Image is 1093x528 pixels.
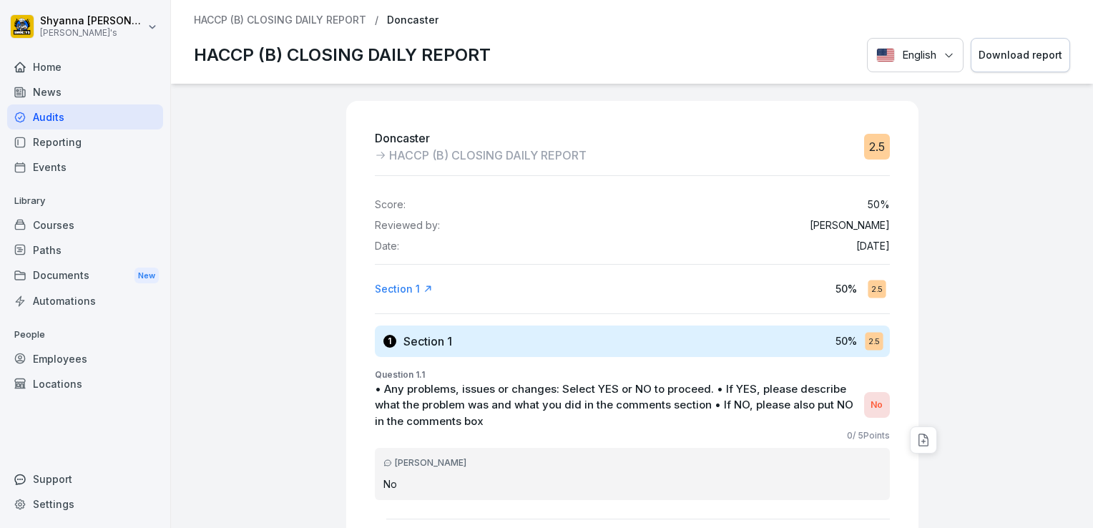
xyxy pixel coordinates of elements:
[383,456,881,469] div: [PERSON_NAME]
[375,14,378,26] p: /
[868,199,890,211] p: 50 %
[7,155,163,180] a: Events
[7,190,163,212] p: Library
[194,42,491,68] p: HACCP (B) CLOSING DAILY REPORT
[865,332,883,350] div: 2.5
[383,476,881,492] p: No
[7,263,163,289] div: Documents
[7,466,163,492] div: Support
[40,28,144,38] p: [PERSON_NAME]'s
[7,263,163,289] a: DocumentsNew
[856,240,890,253] p: [DATE]
[971,38,1070,73] button: Download report
[389,147,587,164] p: HACCP (B) CLOSING DAILY REPORT
[7,288,163,313] a: Automations
[902,47,936,64] p: English
[403,333,452,349] h3: Section 1
[864,134,890,160] div: 2.5
[194,14,366,26] a: HACCP (B) CLOSING DAILY REPORT
[375,282,433,296] a: Section 1
[864,392,890,418] div: No
[835,333,857,348] p: 50 %
[7,346,163,371] a: Employees
[40,15,144,27] p: Shyanna [PERSON_NAME]
[134,268,159,284] div: New
[867,38,964,73] button: Language
[383,335,396,348] div: 1
[868,280,886,298] div: 2.5
[7,323,163,346] p: People
[375,220,440,232] p: Reviewed by:
[7,238,163,263] a: Paths
[7,492,163,517] a: Settings
[387,14,438,26] p: Doncaster
[375,368,890,381] p: Question 1.1
[7,104,163,129] a: Audits
[375,199,406,211] p: Score:
[7,212,163,238] a: Courses
[7,371,163,396] a: Locations
[7,54,163,79] a: Home
[7,79,163,104] a: News
[847,429,890,442] p: 0 / 5 Points
[7,129,163,155] a: Reporting
[375,381,857,430] p: • Any problems, issues or changes: Select YES or NO to proceed. • If YES, please describe what th...
[835,281,857,296] p: 50 %
[876,48,895,62] img: English
[375,240,399,253] p: Date:
[375,129,587,147] p: Doncaster
[810,220,890,232] p: [PERSON_NAME]
[979,47,1062,63] div: Download report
